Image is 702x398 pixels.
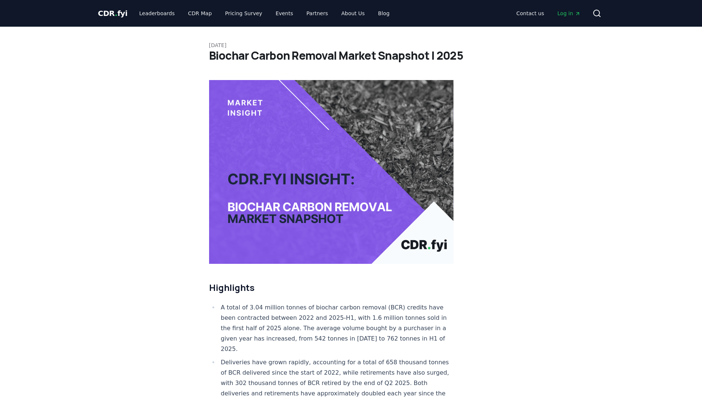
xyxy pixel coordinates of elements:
p: [DATE] [209,42,493,49]
nav: Main [133,7,395,20]
h2: Highlights [209,282,454,293]
a: About Us [335,7,370,20]
span: Log in [557,10,580,17]
a: CDR Map [182,7,218,20]
a: Blog [372,7,396,20]
span: CDR fyi [98,9,128,18]
a: Leaderboards [133,7,181,20]
a: Log in [551,7,586,20]
span: . [115,9,117,18]
nav: Main [510,7,586,20]
h1: Biochar Carbon Removal Market Snapshot | 2025 [209,49,493,62]
li: A total of 3.04 million tonnes of biochar carbon removal (BCR) credits have been contracted betwe... [219,302,454,354]
a: Contact us [510,7,550,20]
a: Partners [300,7,334,20]
a: Pricing Survey [219,7,268,20]
a: Events [270,7,299,20]
img: blog post image [209,80,454,264]
a: CDR.fyi [98,8,128,19]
